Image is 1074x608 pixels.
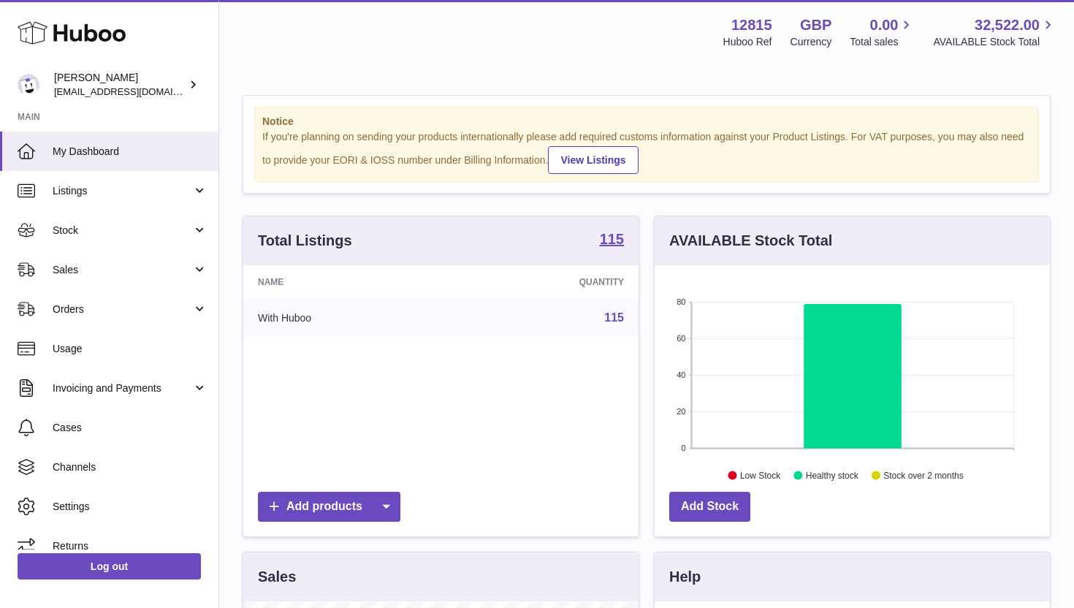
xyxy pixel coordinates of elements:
[850,35,915,49] span: Total sales
[54,85,215,97] span: [EMAIL_ADDRESS][DOMAIN_NAME]
[669,492,750,522] a: Add Stock
[933,35,1056,49] span: AVAILABLE Stock Total
[53,381,192,395] span: Invoicing and Payments
[933,15,1056,49] a: 32,522.00 AVAILABLE Stock Total
[262,130,1031,174] div: If you're planning on sending your products internationally please add required customs informati...
[53,460,207,474] span: Channels
[740,470,781,480] text: Low Stock
[53,500,207,514] span: Settings
[604,311,624,324] a: 115
[53,145,207,159] span: My Dashboard
[669,567,701,587] h3: Help
[18,553,201,579] a: Log out
[731,15,772,35] strong: 12815
[258,492,400,522] a: Add products
[600,232,624,246] strong: 115
[806,470,859,480] text: Healthy stock
[53,421,207,435] span: Cases
[677,334,685,343] text: 60
[677,407,685,416] text: 20
[53,303,192,316] span: Orders
[258,567,296,587] h3: Sales
[243,299,452,337] td: With Huboo
[883,470,963,480] text: Stock over 2 months
[800,15,831,35] strong: GBP
[18,74,39,96] img: shophawksclub@gmail.com
[548,146,638,174] a: View Listings
[54,71,186,99] div: [PERSON_NAME]
[850,15,915,49] a: 0.00 Total sales
[870,15,899,35] span: 0.00
[791,35,832,49] div: Currency
[681,444,685,452] text: 0
[669,231,832,251] h3: AVAILABLE Stock Total
[975,15,1040,35] span: 32,522.00
[53,539,207,553] span: Returns
[677,297,685,306] text: 80
[53,184,192,198] span: Listings
[600,232,624,249] a: 115
[243,265,452,299] th: Name
[262,115,1031,129] strong: Notice
[53,263,192,277] span: Sales
[452,265,639,299] th: Quantity
[53,342,207,356] span: Usage
[53,224,192,237] span: Stock
[723,35,772,49] div: Huboo Ref
[258,231,352,251] h3: Total Listings
[677,370,685,379] text: 40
